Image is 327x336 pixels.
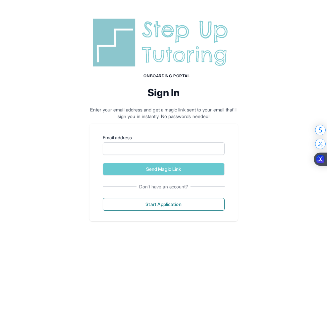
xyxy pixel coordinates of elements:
[136,183,191,190] span: Don't have an account?
[89,87,238,99] h2: Sign In
[103,198,225,211] button: Start Application
[89,106,238,120] p: Enter your email address and get a magic link sent to your email that'll sign you in instantly. N...
[89,16,238,69] img: Step Up Tutoring horizontal logo
[103,134,225,141] label: Email address
[103,163,225,175] button: Send Magic Link
[96,73,238,79] h1: Onboarding Portal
